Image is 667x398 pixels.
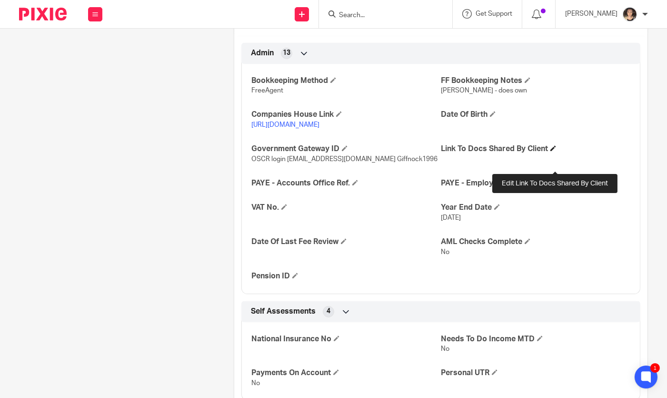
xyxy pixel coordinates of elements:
h4: Date Of Birth [441,110,630,120]
h4: Payments On Account [251,368,441,378]
a: [URL][DOMAIN_NAME] [251,122,319,128]
input: Search [338,11,424,20]
h4: AML Checks Complete [441,237,630,247]
span: Get Support [476,10,512,17]
h4: Companies House Link [251,110,441,120]
h4: Pension ID [251,271,441,281]
h4: Needs To Do Income MTD [441,334,630,344]
h4: Personal UTR [441,368,630,378]
span: 4 [327,306,330,316]
span: No [441,249,449,255]
div: 1 [650,363,660,373]
span: No [251,380,260,387]
img: 324535E6-56EA-408B-A48B-13C02EA99B5D.jpeg [622,7,637,22]
h4: Year End Date [441,203,630,213]
h4: National Insurance No [251,334,441,344]
h4: PAYE - Employer Reference [441,178,630,188]
span: No [441,346,449,352]
h4: Date Of Last Fee Review [251,237,441,247]
span: 13 [283,48,290,58]
span: [PERSON_NAME] - does own [441,87,527,94]
span: Self Assessments [251,306,316,316]
img: Pixie [19,8,67,20]
h4: Link To Docs Shared By Client [441,144,630,154]
span: Admin [251,48,274,58]
span: FreeAgent [251,87,283,94]
h4: PAYE - Accounts Office Ref. [251,178,441,188]
h4: VAT No. [251,203,441,213]
h4: Government Gateway ID [251,144,441,154]
span: OSCR login [EMAIL_ADDRESS][DOMAIN_NAME] Giffnock1996 [251,156,438,163]
p: [PERSON_NAME] [565,9,617,19]
h4: Bookkeeping Method [251,76,441,86]
h4: FF Bookkeeping Notes [441,76,630,86]
span: [DATE] [441,214,461,221]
